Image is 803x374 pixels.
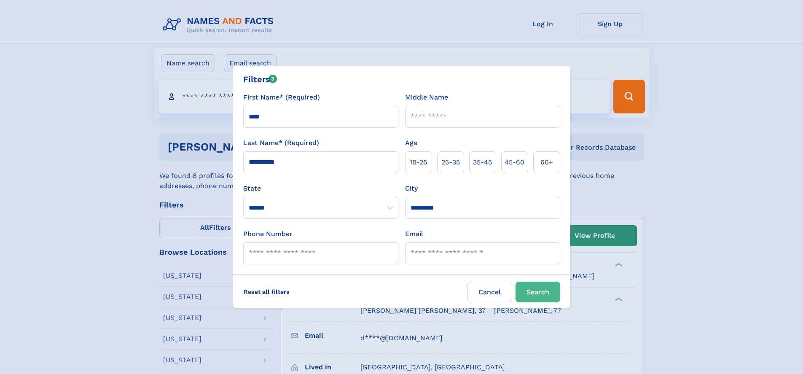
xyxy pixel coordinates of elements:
[243,183,398,194] label: State
[405,229,423,239] label: Email
[441,157,460,167] span: 25‑35
[243,229,293,239] label: Phone Number
[540,157,553,167] span: 60+
[243,73,277,86] div: Filters
[405,138,417,148] label: Age
[505,157,524,167] span: 45‑60
[243,92,320,102] label: First Name* (Required)
[405,183,418,194] label: City
[516,282,560,302] button: Search
[238,282,295,302] label: Reset all filters
[473,157,492,167] span: 35‑45
[467,282,512,302] label: Cancel
[410,157,427,167] span: 18‑25
[243,138,319,148] label: Last Name* (Required)
[405,92,448,102] label: Middle Name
